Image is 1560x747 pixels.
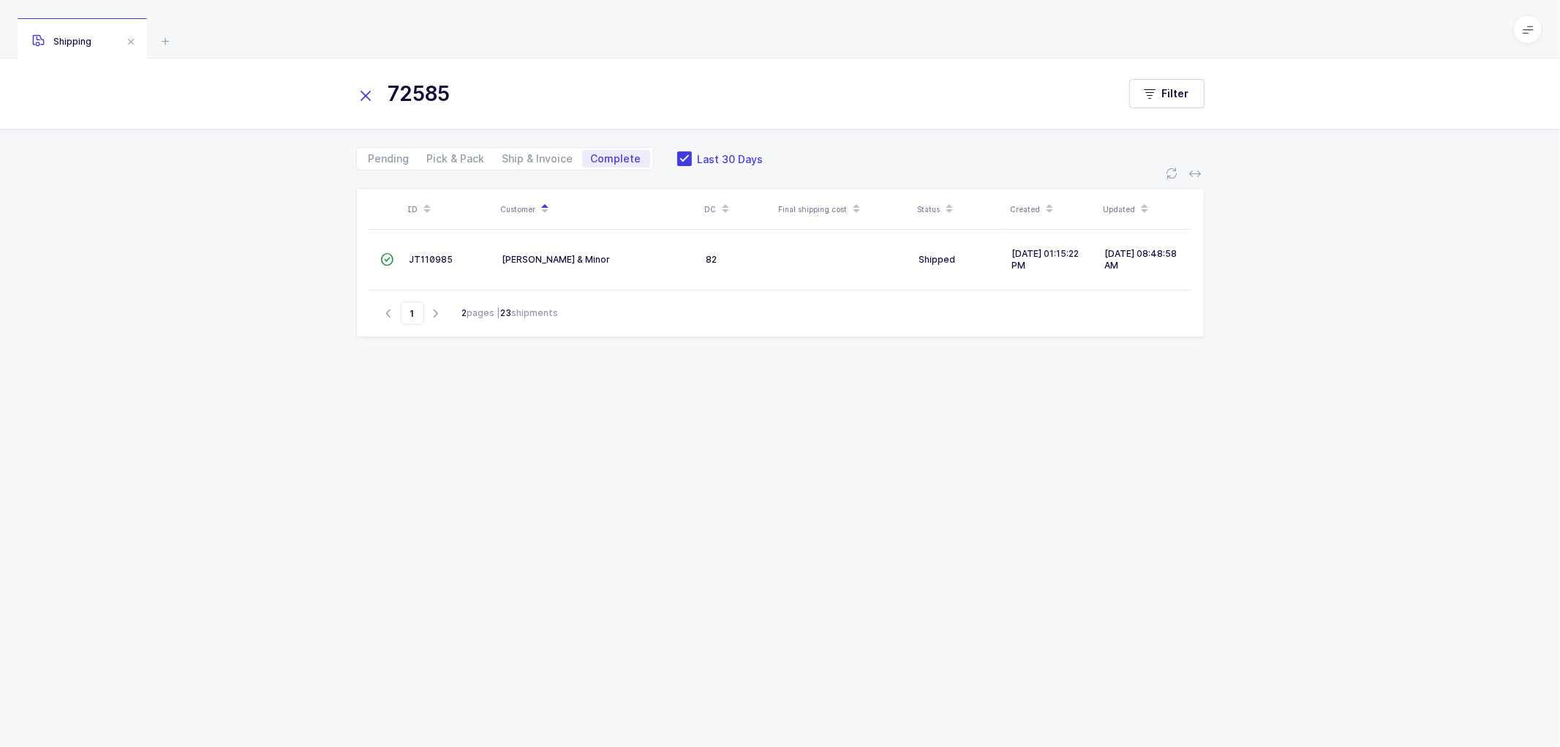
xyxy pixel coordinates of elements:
span: JT110985 [410,254,453,265]
div: DC [705,197,770,222]
div: Customer [501,197,696,222]
span: [DATE] 01:15:22 PM [1012,248,1079,271]
div: pages | shipments [462,307,559,320]
span: [PERSON_NAME] & Minor [502,254,611,265]
div: Final shipping cost [779,197,909,222]
span: Ship & Invoice [502,154,573,164]
div: Created [1011,197,1095,222]
input: Search for Shipments... [356,76,1100,111]
span:  [381,254,394,265]
span: Shipping [32,36,91,47]
b: 2 [462,307,467,318]
span: Filter [1162,86,1189,101]
span: Go to [401,301,424,325]
span: Last 30 Days [692,152,764,166]
span: [DATE] 08:48:58 AM [1105,248,1177,271]
div: ID [408,197,492,222]
button: Filter [1129,79,1205,108]
div: Status [918,197,1002,222]
span: Pending [369,154,410,164]
span: Pick & Pack [427,154,485,164]
b: 23 [501,307,512,318]
span: Complete [591,154,641,164]
div: Updated [1104,197,1188,222]
div: Shipped [919,254,1001,266]
span: 82 [706,254,717,265]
